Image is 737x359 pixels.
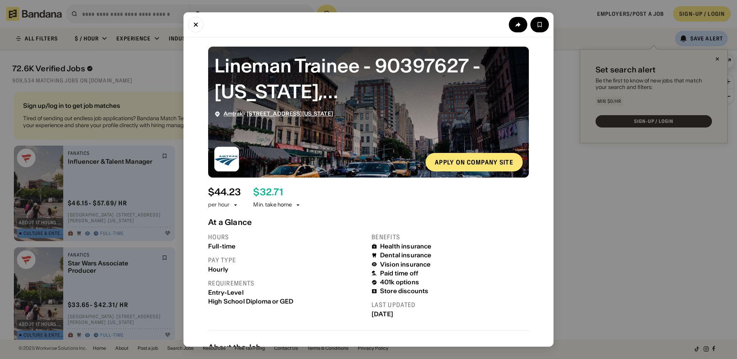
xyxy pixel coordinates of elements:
div: $ 32.71 [253,187,283,198]
div: $ 44.23 [208,187,241,198]
div: Apply on company site [435,159,513,165]
div: Entry-Level [208,289,365,296]
div: Benefits [372,233,529,241]
img: Amtrak logo [214,147,239,171]
div: per hour [208,201,229,209]
div: About the Job [208,343,529,352]
div: Hourly [208,266,365,273]
div: Last updated [372,301,529,309]
div: 401k options [380,278,419,286]
div: [DATE] [372,310,529,318]
div: Lineman Trainee - 90397627 - New York, NY [214,53,523,104]
div: Hours [208,233,365,241]
div: Vision insurance [380,261,431,268]
div: Pay type [208,256,365,264]
div: · [224,111,333,117]
div: High School Diploma or GED [208,298,365,305]
div: Requirements [208,279,365,287]
div: Dental insurance [380,252,432,259]
div: Min. take home [253,201,301,209]
div: Health insurance [380,243,432,250]
div: At a Glance [208,218,529,227]
a: Amtrak [224,110,243,117]
div: Full-time [208,243,365,250]
a: [STREET_ADDRESS][US_STATE] [247,110,333,117]
div: Store discounts [380,287,428,295]
div: Paid time off [380,270,418,277]
button: Close [188,17,204,32]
